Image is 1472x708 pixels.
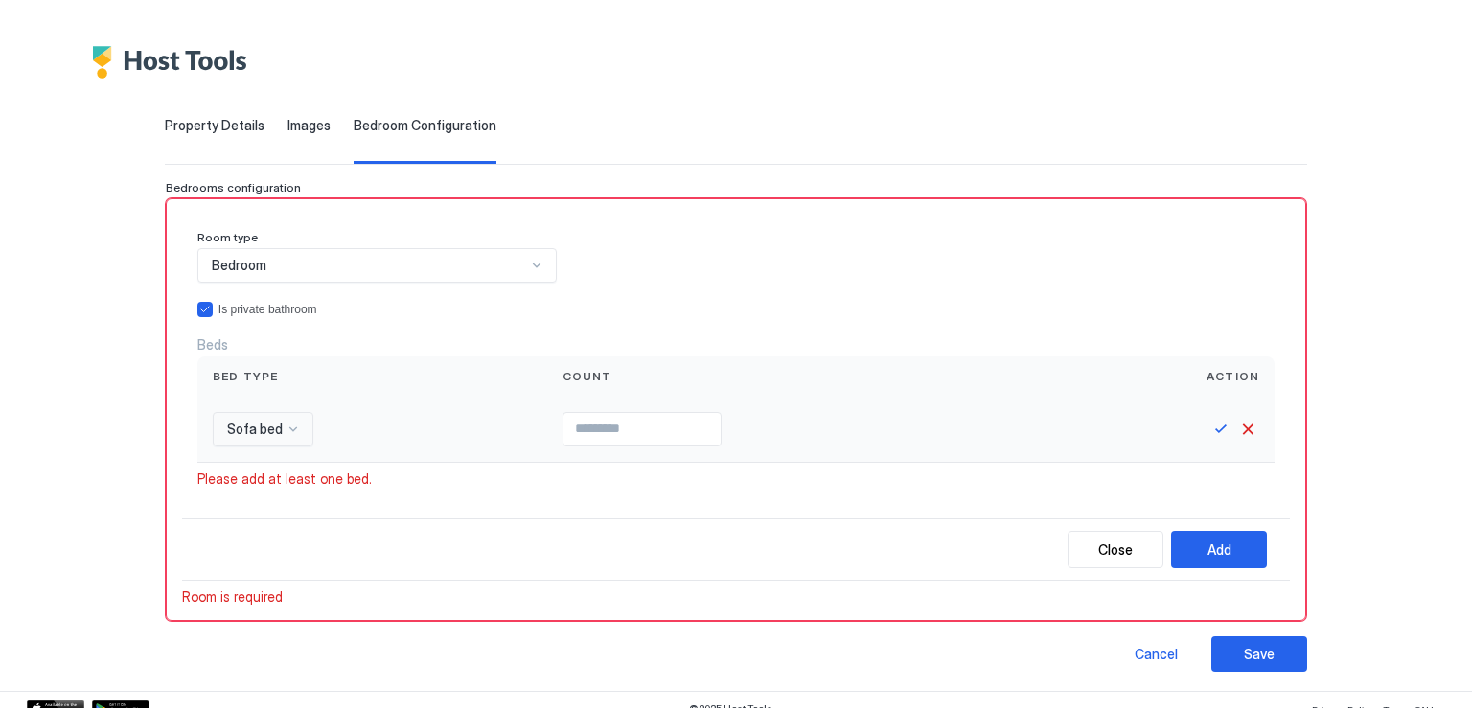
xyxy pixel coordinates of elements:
[197,302,1275,317] div: privateBathroom
[1171,531,1267,568] button: Add
[218,303,317,316] div: Is private bathroom
[1236,418,1259,441] button: Cancel
[1135,644,1178,664] div: Cancel
[1211,636,1307,672] button: Save
[227,421,283,438] span: Sofa bed
[1207,539,1231,560] div: Add
[92,46,257,79] div: Host Tools Logo
[1207,368,1259,385] span: Action
[563,368,612,385] span: Count
[287,117,331,134] span: Images
[354,117,496,134] span: Bedroom Configuration
[1108,636,1204,672] button: Cancel
[1209,418,1232,441] button: Save
[1244,644,1275,664] div: Save
[197,336,228,354] span: Beds
[212,257,266,274] span: Bedroom
[197,230,258,244] span: Room type
[1098,539,1133,560] div: Close
[19,643,65,689] iframe: Intercom live chat
[165,117,264,134] span: Property Details
[197,470,372,488] span: Please add at least one bed.
[563,413,721,445] input: Input Field
[213,368,279,385] span: Bed type
[166,180,301,194] span: Bedrooms configuration
[1068,531,1163,568] button: Close
[182,588,283,605] span: Room is required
